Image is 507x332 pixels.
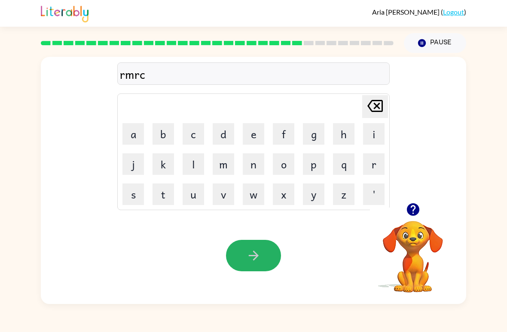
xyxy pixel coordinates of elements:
button: b [153,123,174,145]
button: j [122,153,144,175]
button: v [213,183,234,205]
button: p [303,153,324,175]
button: d [213,123,234,145]
button: z [333,183,354,205]
button: ' [363,183,385,205]
button: x [273,183,294,205]
button: c [183,123,204,145]
button: k [153,153,174,175]
button: y [303,183,324,205]
button: h [333,123,354,145]
button: g [303,123,324,145]
button: r [363,153,385,175]
img: Literably [41,3,89,22]
button: w [243,183,264,205]
button: f [273,123,294,145]
button: l [183,153,204,175]
span: Aria [PERSON_NAME] [372,8,441,16]
button: t [153,183,174,205]
button: e [243,123,264,145]
button: q [333,153,354,175]
button: m [213,153,234,175]
a: Logout [443,8,464,16]
div: ( ) [372,8,466,16]
button: s [122,183,144,205]
button: o [273,153,294,175]
button: a [122,123,144,145]
div: rmrc [120,65,387,83]
button: u [183,183,204,205]
video: Your browser must support playing .mp4 files to use Literably. Please try using another browser. [370,208,456,294]
button: n [243,153,264,175]
button: i [363,123,385,145]
button: Pause [404,33,466,53]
